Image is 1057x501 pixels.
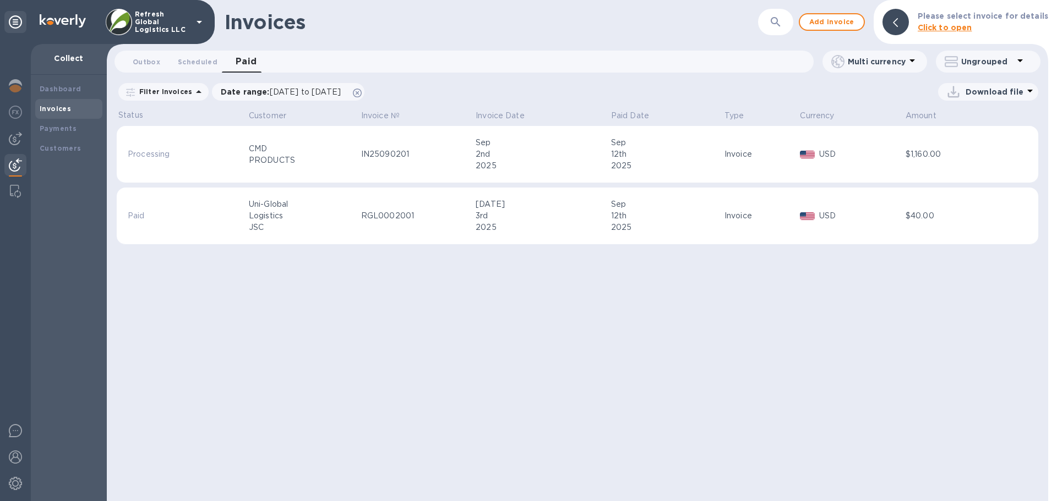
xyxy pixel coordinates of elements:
[236,54,257,69] span: Paid
[724,210,797,222] div: Invoice
[221,86,346,97] p: Date range :
[848,56,906,67] p: Multi currency
[476,110,525,122] p: Invoice Date
[799,13,865,31] button: Add invoice
[178,56,217,68] span: Scheduled
[135,87,192,96] p: Filter Invoices
[611,210,721,222] div: 12th
[40,85,81,93] b: Dashboard
[611,110,649,122] p: Paid Date
[476,148,608,160] div: 2nd
[611,199,721,210] div: Sep
[476,210,608,222] div: 3rd
[906,210,1001,222] div: $40.00
[611,160,721,172] div: 2025
[225,10,306,34] h1: Invoices
[249,110,301,122] span: Customer
[249,143,358,155] div: CMD
[476,199,608,210] div: [DATE]
[724,110,759,122] span: Type
[361,110,414,122] span: Invoice №
[40,53,98,64] p: Collect
[270,87,341,96] span: [DATE] to [DATE]
[361,148,472,160] div: IN25090201
[128,148,236,160] p: Processing
[800,151,815,158] img: USD
[476,222,608,233] div: 2025
[476,110,539,122] span: Invoice Date
[906,110,951,122] span: Amount
[611,222,721,233] div: 2025
[118,109,246,121] p: Status
[476,160,608,172] div: 2025
[819,210,902,222] p: USD
[724,110,744,122] p: Type
[40,124,77,133] b: Payments
[800,110,848,122] span: Currency
[819,148,902,160] p: USD
[800,212,815,220] img: USD
[918,12,1048,20] b: Please select invoice for details
[476,137,608,148] div: Sep
[135,10,190,34] p: Refresh Global Logistics LLC
[133,56,160,68] span: Outbox
[40,104,71,113] b: Invoices
[249,155,358,166] div: PRODUCTS
[40,14,86,27] img: Logo
[918,23,972,32] b: Click to open
[966,86,1023,97] p: Download file
[611,148,721,160] div: 12th
[906,148,1001,160] div: $1,160.00
[800,110,834,122] p: Currency
[4,11,26,33] div: Unpin categories
[361,110,400,122] p: Invoice №
[249,222,358,233] div: JSC
[361,210,472,222] div: RGL0002001
[249,199,358,210] div: Uni-Global
[9,106,22,119] img: Foreign exchange
[249,110,286,122] p: Customer
[40,144,81,152] b: Customers
[724,148,797,160] div: Invoice
[611,137,721,148] div: Sep
[611,110,663,122] span: Paid Date
[809,15,855,29] span: Add invoice
[249,210,358,222] div: Logistics
[128,210,236,222] p: Paid
[906,110,936,122] p: Amount
[212,83,364,101] div: Date range:[DATE] to [DATE]
[961,56,1014,67] p: Ungrouped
